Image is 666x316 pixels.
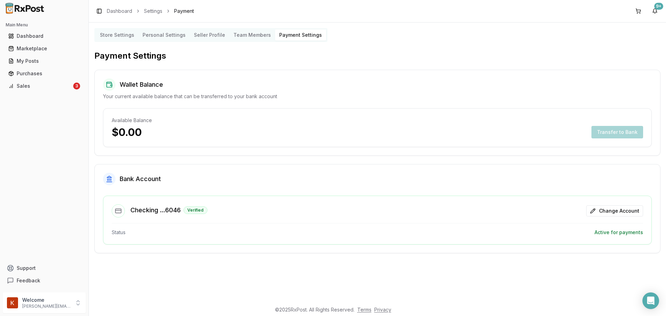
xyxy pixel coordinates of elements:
button: Support [3,262,86,274]
div: Open Intercom Messenger [642,292,659,309]
a: Sales3 [6,80,83,92]
button: Sales3 [3,80,86,92]
button: Seller Profile [190,29,229,41]
div: Status [112,229,126,236]
button: 9+ [649,6,660,17]
button: Marketplace [3,43,86,54]
div: Sales [8,83,72,89]
div: Available Balance [112,117,643,124]
button: Payment Settings [275,29,326,41]
h2: Wallet Balance [120,80,163,89]
button: Team Members [229,29,275,41]
p: $0.00 [112,126,142,138]
a: Dashboard [6,30,83,42]
h2: Bank Account [120,174,161,184]
a: Privacy [374,307,391,313]
a: Marketplace [6,42,83,55]
div: Active for payments [595,229,643,236]
div: Verified [183,206,207,214]
img: User avatar [7,297,18,308]
div: Your current available balance that can be transferred to your bank account [103,93,652,100]
div: Dashboard [8,33,80,40]
p: Welcome [22,297,70,304]
h3: Checking ...6046 [130,205,181,215]
div: 9+ [654,3,663,10]
img: RxPost Logo [3,3,47,14]
a: Terms [357,307,372,313]
a: Settings [144,8,162,15]
a: Purchases [6,67,83,80]
button: Purchases [3,68,86,79]
h2: Payment Settings [94,50,660,61]
div: Marketplace [8,45,80,52]
button: Store Settings [96,29,138,41]
span: Feedback [17,277,40,284]
button: My Posts [3,55,86,67]
button: Personal Settings [138,29,190,41]
button: Dashboard [3,31,86,42]
div: 3 [73,83,80,89]
p: [PERSON_NAME][EMAIL_ADDRESS][DOMAIN_NAME] [22,304,70,309]
div: My Posts [8,58,80,65]
button: Change Account [586,205,643,216]
h2: Main Menu [6,22,83,28]
a: Dashboard [107,8,132,15]
nav: breadcrumb [107,8,194,15]
span: Payment [174,8,194,15]
a: My Posts [6,55,83,67]
button: Feedback [3,274,86,287]
div: Purchases [8,70,80,77]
